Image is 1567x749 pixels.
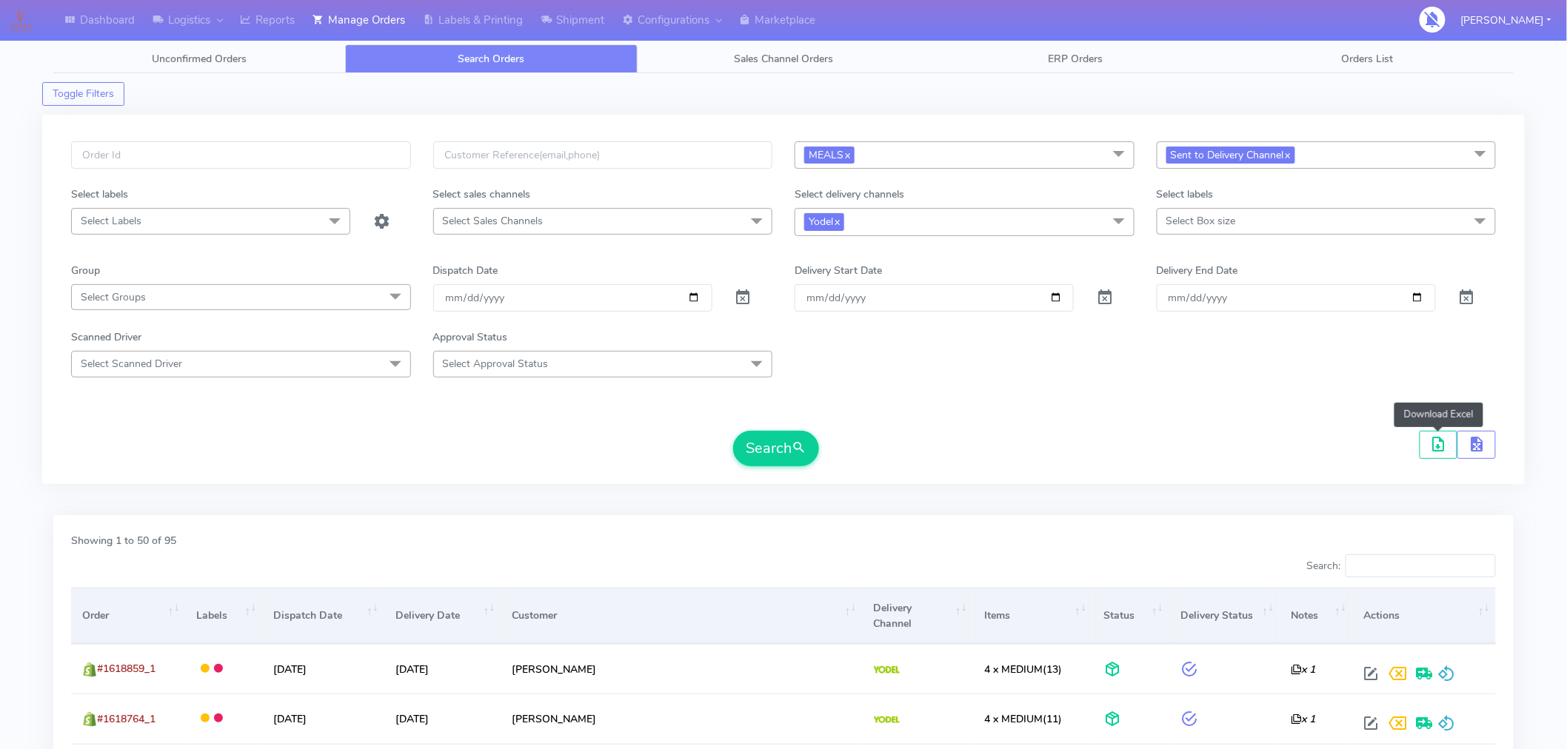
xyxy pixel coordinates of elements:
td: [PERSON_NAME] [501,644,863,693]
th: Delivery Date: activate to sort column ascending [384,588,501,643]
th: Delivery Status: activate to sort column ascending [1169,588,1280,643]
label: Group [71,263,100,278]
i: x 1 [1292,712,1316,726]
td: [DATE] [262,693,384,743]
span: #1618859_1 [97,662,156,676]
button: Search [733,431,819,466]
label: Select delivery channels [795,187,904,202]
i: x 1 [1292,662,1316,676]
span: (11) [984,712,1062,726]
button: [PERSON_NAME] [1450,5,1563,36]
label: Select labels [1157,187,1214,202]
td: [DATE] [384,693,501,743]
label: Showing 1 to 50 of 95 [71,533,176,548]
th: Dispatch Date: activate to sort column ascending [262,588,384,643]
input: Search: [1346,554,1496,578]
span: Sales Channel Orders [734,52,833,66]
span: Select Groups [81,290,146,304]
input: Order Id [71,141,411,169]
label: Delivery End Date [1157,263,1238,278]
span: Select Approval Status [443,357,549,371]
td: [DATE] [384,644,501,693]
span: Unconfirmed Orders [152,52,247,66]
ul: Tabs [53,44,1514,73]
th: Order: activate to sort column ascending [71,588,185,643]
label: Delivery Start Date [795,263,882,278]
button: Toggle Filters [42,82,124,106]
span: 4 x MEDIUM [984,662,1043,676]
span: ERP Orders [1048,52,1103,66]
img: shopify.png [82,662,97,677]
img: shopify.png [82,712,97,727]
input: Customer Reference(email,phone) [433,141,773,169]
td: [PERSON_NAME] [501,693,863,743]
span: Yodel [804,213,844,230]
th: Labels: activate to sort column ascending [185,588,262,643]
span: #1618764_1 [97,712,156,726]
span: Select Scanned Driver [81,357,182,371]
label: Select sales channels [433,187,531,202]
a: x [833,213,840,229]
span: (13) [984,662,1062,676]
span: Sent to Delivery Channel [1166,147,1295,164]
img: Yodel [874,666,900,674]
th: Status: activate to sort column ascending [1092,588,1169,643]
span: Select Box size [1166,214,1236,228]
span: Orders List [1342,52,1394,66]
th: Notes: activate to sort column ascending [1280,588,1352,643]
span: MEALS [804,147,855,164]
span: Select Sales Channels [443,214,544,228]
label: Scanned Driver [71,329,141,345]
label: Approval Status [433,329,508,345]
th: Delivery Channel: activate to sort column ascending [863,588,973,643]
span: Search Orders [458,52,525,66]
label: Dispatch Date [433,263,498,278]
label: Search: [1306,554,1496,578]
th: Customer: activate to sort column ascending [501,588,863,643]
span: 4 x MEDIUM [984,712,1043,726]
span: Select Labels [81,214,141,228]
img: Yodel [874,716,900,724]
th: Actions: activate to sort column ascending [1352,588,1496,643]
td: [DATE] [262,644,384,693]
label: Select labels [71,187,128,202]
th: Items: activate to sort column ascending [973,588,1092,643]
a: x [843,147,850,162]
a: x [1284,147,1291,162]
